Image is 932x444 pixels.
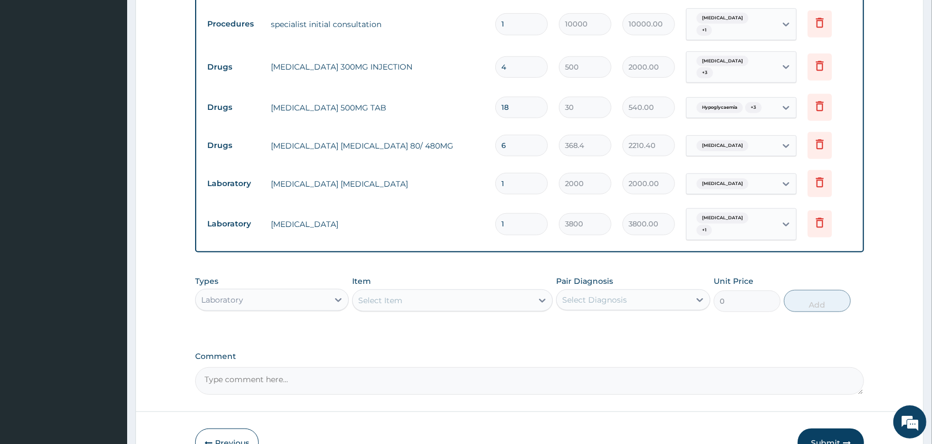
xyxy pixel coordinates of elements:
[265,13,490,35] td: specialist initial consultation
[202,14,265,34] td: Procedures
[556,276,613,287] label: Pair Diagnosis
[202,135,265,156] td: Drugs
[358,295,402,306] div: Select Item
[265,97,490,119] td: [MEDICAL_DATA] 500MG TAB
[64,139,153,251] span: We're online!
[352,276,371,287] label: Item
[20,55,45,83] img: d_794563401_company_1708531726252_794563401
[697,25,712,36] span: + 1
[697,140,748,151] span: [MEDICAL_DATA]
[562,294,627,305] div: Select Diagnosis
[697,213,748,224] span: [MEDICAL_DATA]
[265,135,490,157] td: [MEDICAL_DATA] [MEDICAL_DATA] 80/ 480MG
[202,214,265,234] td: Laboratory
[195,277,218,286] label: Types
[202,57,265,77] td: Drugs
[745,102,762,113] span: + 3
[195,352,864,361] label: Comment
[697,178,748,189] span: [MEDICAL_DATA]
[265,173,490,195] td: [MEDICAL_DATA] [MEDICAL_DATA]
[57,62,186,76] div: Chat with us now
[697,67,713,78] span: + 3
[697,13,748,24] span: [MEDICAL_DATA]
[697,225,712,236] span: + 1
[202,173,265,194] td: Laboratory
[181,6,208,32] div: Minimize live chat window
[714,276,753,287] label: Unit Price
[201,294,243,305] div: Laboratory
[202,97,265,118] td: Drugs
[265,56,490,78] td: [MEDICAL_DATA] 300MG INJECTION
[784,290,851,312] button: Add
[697,102,743,113] span: Hypoglycaemia
[265,213,490,235] td: [MEDICAL_DATA]
[6,302,211,340] textarea: Type your message and hit 'Enter'
[697,56,748,67] span: [MEDICAL_DATA]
